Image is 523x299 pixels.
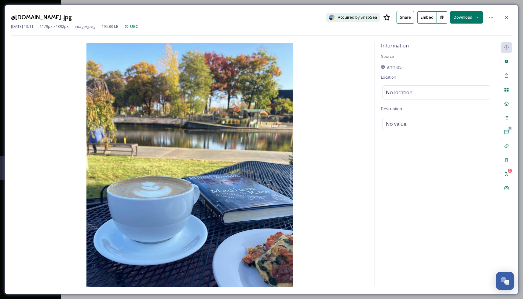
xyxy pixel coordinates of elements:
[386,89,412,96] span: No location
[130,24,138,29] span: UGC
[417,11,437,24] button: Embed
[75,24,95,29] span: image/jpeg
[381,74,396,80] span: Location
[39,24,69,29] span: 1179 px x 1392 px
[101,24,119,29] span: 195.83 kB
[450,11,483,24] button: Download
[329,14,335,21] img: snapsea-logo.png
[11,13,72,22] h3: @[DOMAIN_NAME] .jpg
[386,120,407,128] span: No value.
[508,126,512,131] div: 0
[381,63,402,70] a: annies
[381,54,394,59] span: Source
[381,106,402,111] span: Description
[386,63,402,70] span: annies
[381,42,409,49] span: Information
[11,43,368,287] img: %40annies.kitchen%20.jpg
[338,14,377,20] span: Acquired by SnapSea
[496,272,514,290] button: Open Chat
[11,24,33,29] span: [DATE] 13:11
[397,11,414,24] button: Share
[508,169,512,173] div: 1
